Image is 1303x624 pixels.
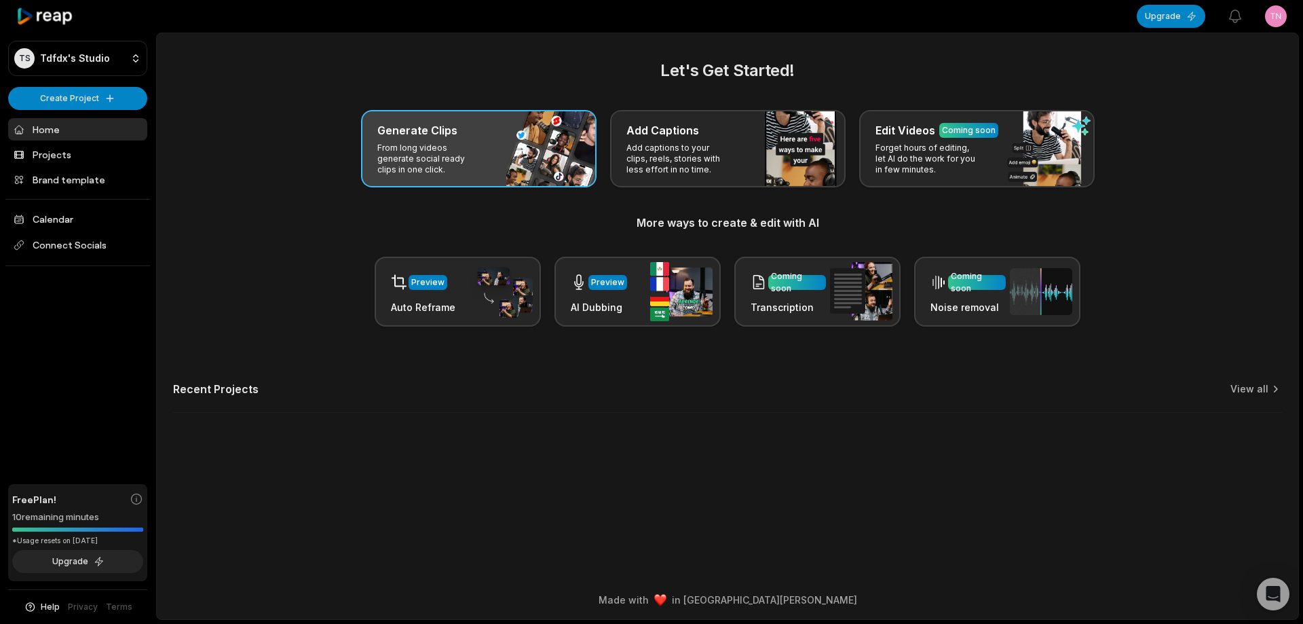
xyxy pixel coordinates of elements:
[942,124,996,136] div: Coming soon
[1137,5,1205,28] button: Upgrade
[8,208,147,230] a: Calendar
[391,300,455,314] h3: Auto Reframe
[8,168,147,191] a: Brand template
[626,143,732,175] p: Add captions to your clips, reels, stories with less effort in no time.
[1010,268,1072,315] img: noise_removal.png
[771,270,823,295] div: Coming soon
[377,122,457,139] h3: Generate Clips
[591,276,624,289] div: Preview
[12,536,143,546] div: *Usage resets on [DATE]
[830,262,892,320] img: transcription.png
[8,118,147,141] a: Home
[8,87,147,110] button: Create Project
[173,215,1282,231] h3: More ways to create & edit with AI
[173,382,259,396] h2: Recent Projects
[12,492,56,507] span: Free Plan!
[875,122,935,139] h3: Edit Videos
[68,601,98,613] a: Privacy
[1257,578,1289,610] div: Open Intercom Messenger
[470,265,533,318] img: auto_reframe.png
[173,58,1282,83] h2: Let's Get Started!
[40,52,110,65] p: Tdfdx's Studio
[751,300,826,314] h3: Transcription
[951,270,1003,295] div: Coming soon
[169,593,1286,607] div: Made with in [GEOGRAPHIC_DATA][PERSON_NAME]
[650,262,713,321] img: ai_dubbing.png
[14,48,35,69] div: TS
[1230,382,1268,396] a: View all
[8,143,147,166] a: Projects
[626,122,699,139] h3: Add Captions
[12,511,143,524] div: 10 remaining minutes
[24,601,60,613] button: Help
[106,601,132,613] a: Terms
[411,276,445,289] div: Preview
[654,594,666,606] img: heart emoji
[930,300,1006,314] h3: Noise removal
[8,233,147,257] span: Connect Socials
[875,143,981,175] p: Forget hours of editing, let AI do the work for you in few minutes.
[377,143,483,175] p: From long videos generate social ready clips in one click.
[571,300,627,314] h3: AI Dubbing
[12,550,143,573] button: Upgrade
[41,601,60,613] span: Help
